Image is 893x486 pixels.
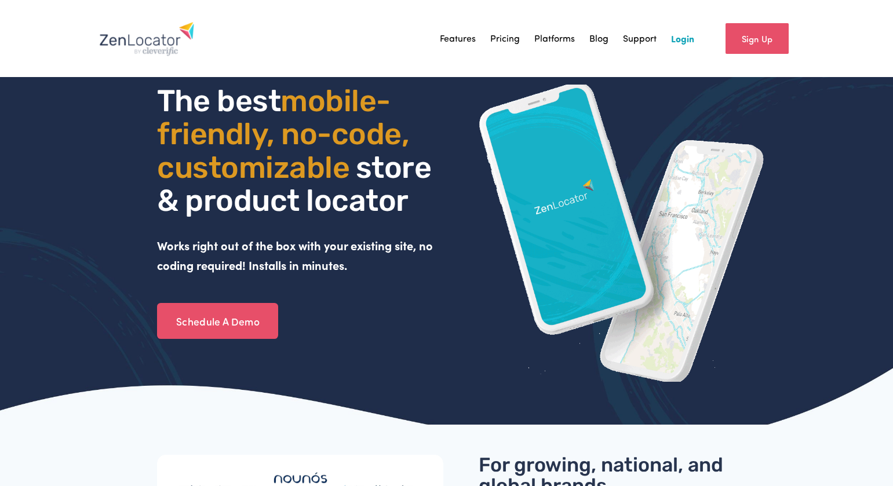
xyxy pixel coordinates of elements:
a: Login [671,30,694,47]
span: The best [157,83,280,119]
strong: Works right out of the box with your existing site, no coding required! Installs in minutes. [157,237,436,273]
img: ZenLocator phone mockup gif [479,85,765,382]
a: Support [623,30,657,47]
a: Features [440,30,476,47]
a: Schedule A Demo [157,303,278,339]
a: Platforms [534,30,575,47]
a: Blog [589,30,608,47]
img: Zenlocator [99,21,195,56]
a: Pricing [490,30,520,47]
a: Sign Up [726,23,789,54]
span: store & product locator [157,149,438,218]
span: mobile- friendly, no-code, customizable [157,83,415,185]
